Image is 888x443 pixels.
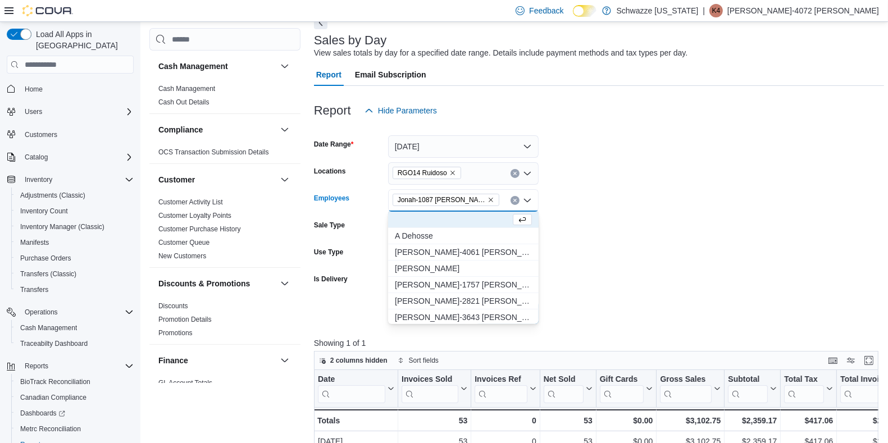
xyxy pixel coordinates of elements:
[11,336,138,351] button: Traceabilty Dashboard
[314,194,349,203] label: Employees
[158,252,206,260] a: New Customers
[11,250,138,266] button: Purchase Orders
[314,275,348,284] label: Is Delivery
[388,228,539,244] button: A Dehosse
[16,236,134,249] span: Manifests
[158,61,228,72] h3: Cash Management
[158,98,210,106] a: Cash Out Details
[149,82,300,113] div: Cash Management
[388,244,539,261] button: Aaliyah-4061 Jones
[314,337,884,349] p: Showing 1 of 1
[728,375,768,403] div: Subtotal
[318,375,385,403] div: Date
[20,285,48,294] span: Transfers
[16,321,134,335] span: Cash Management
[317,414,394,427] div: Totals
[475,375,527,385] div: Invoices Ref
[158,239,210,246] a: Customer Queue
[20,150,52,164] button: Catalog
[727,4,879,17] p: [PERSON_NAME]-4072 [PERSON_NAME]
[314,16,327,29] button: Next
[278,277,292,290] button: Discounts & Promotions
[158,252,206,261] span: New Customers
[20,393,86,402] span: Canadian Compliance
[22,5,73,16] img: Cova
[2,149,138,165] button: Catalog
[158,198,223,207] span: Customer Activity List
[475,414,536,427] div: 0
[16,422,85,436] a: Metrc Reconciliation
[20,81,134,95] span: Home
[20,83,47,96] a: Home
[617,4,699,17] p: Schwazze [US_STATE]
[16,252,134,265] span: Purchase Orders
[318,375,385,385] div: Date
[16,204,134,218] span: Inventory Count
[543,375,583,385] div: Net Sold
[395,230,532,241] span: A Dehosse
[20,150,134,164] span: Catalog
[16,267,134,281] span: Transfers (Classic)
[529,5,563,16] span: Feedback
[25,107,42,116] span: Users
[16,220,109,234] a: Inventory Manager (Classic)
[16,204,72,218] a: Inventory Count
[149,195,300,267] div: Customer
[20,173,134,186] span: Inventory
[149,145,300,163] div: Compliance
[16,407,134,420] span: Dashboards
[20,191,85,200] span: Adjustments (Classic)
[278,173,292,186] button: Customer
[278,123,292,136] button: Compliance
[158,379,212,387] a: GL Account Totals
[31,29,134,51] span: Load All Apps in [GEOGRAPHIC_DATA]
[149,376,300,408] div: Finance
[25,362,48,371] span: Reports
[378,105,437,116] span: Hide Parameters
[158,198,223,206] a: Customer Activity List
[158,355,276,366] button: Finance
[20,238,49,247] span: Manifests
[20,254,71,263] span: Purchase Orders
[314,34,387,47] h3: Sales by Day
[388,261,539,277] button: Aaron Gutierrez
[158,98,210,107] span: Cash Out Details
[712,4,721,17] span: K4
[16,375,95,389] a: BioTrack Reconciliation
[360,99,441,122] button: Hide Parameters
[660,375,712,403] div: Gross Sales
[728,414,777,427] div: $2,359.17
[20,128,62,141] a: Customers
[20,359,134,373] span: Reports
[20,409,65,418] span: Dashboards
[11,266,138,282] button: Transfers (Classic)
[16,267,81,281] a: Transfers (Classic)
[20,105,47,118] button: Users
[355,63,426,86] span: Email Subscription
[158,124,276,135] button: Compliance
[11,320,138,336] button: Cash Management
[318,375,394,403] button: Date
[158,174,276,185] button: Customer
[158,238,210,247] span: Customer Queue
[11,282,138,298] button: Transfers
[158,315,212,324] span: Promotion Details
[599,414,653,427] div: $0.00
[16,337,134,350] span: Traceabilty Dashboard
[844,354,858,367] button: Display options
[11,235,138,250] button: Manifests
[20,377,90,386] span: BioTrack Reconciliation
[660,375,712,385] div: Gross Sales
[16,220,134,234] span: Inventory Manager (Classic)
[826,354,840,367] button: Keyboard shortcuts
[158,211,231,220] span: Customer Loyalty Points
[20,270,76,278] span: Transfers (Classic)
[158,278,250,289] h3: Discounts & Promotions
[16,391,91,404] a: Canadian Compliance
[25,85,43,94] span: Home
[388,293,539,309] button: Aaron-2821 Alvarez-Murray
[158,148,269,157] span: OCS Transaction Submission Details
[20,359,53,373] button: Reports
[278,60,292,73] button: Cash Management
